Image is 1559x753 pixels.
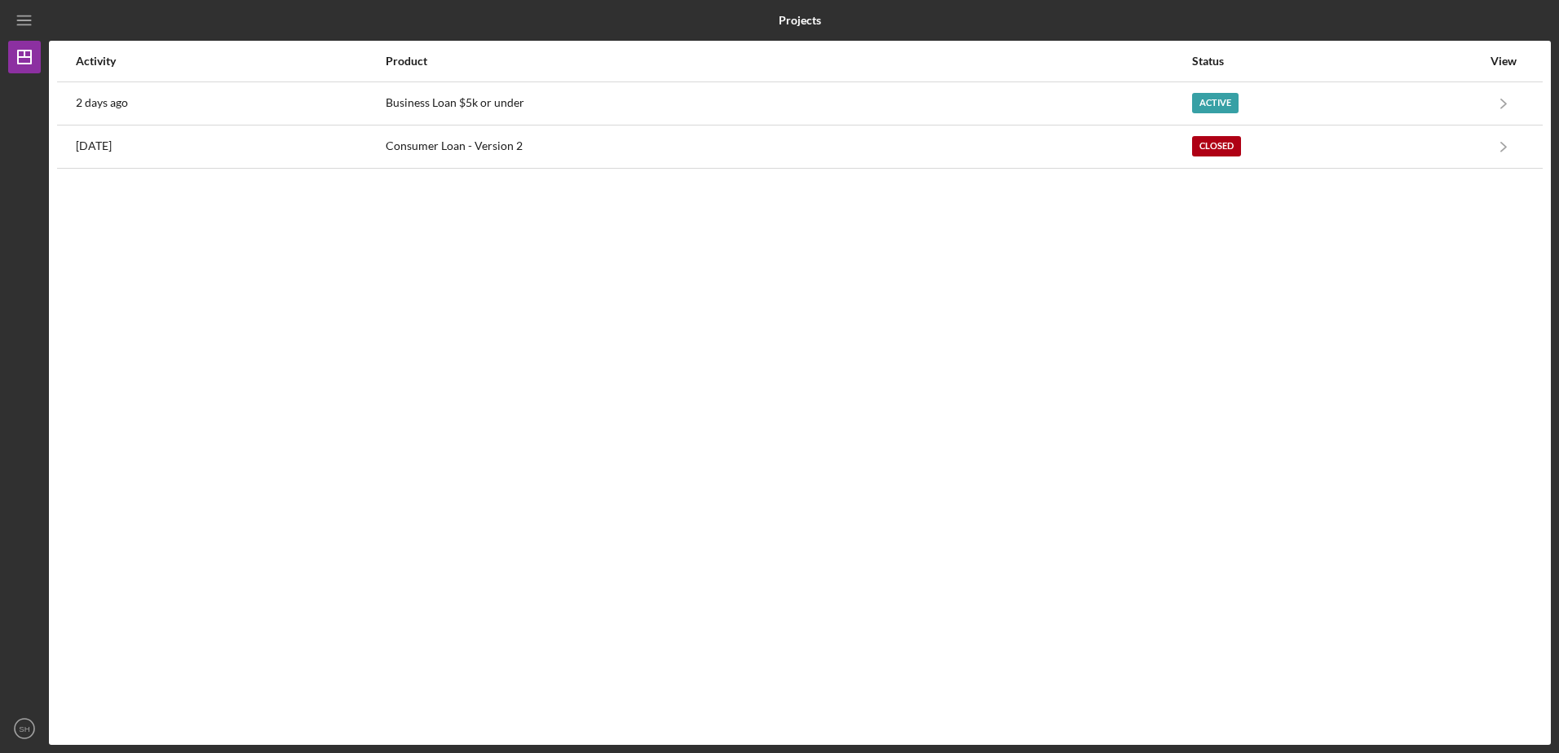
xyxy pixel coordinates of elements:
[1483,55,1524,68] div: View
[1192,93,1239,113] div: Active
[19,724,29,733] text: SH
[386,83,1191,124] div: Business Loan $5k or under
[76,139,112,152] time: 2024-05-30 13:31
[386,126,1191,167] div: Consumer Loan - Version 2
[1192,136,1241,156] div: Closed
[779,14,821,27] b: Projects
[8,712,41,745] button: SH
[386,55,1191,68] div: Product
[76,55,384,68] div: Activity
[76,96,128,109] time: 2025-10-08 15:22
[1192,55,1482,68] div: Status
